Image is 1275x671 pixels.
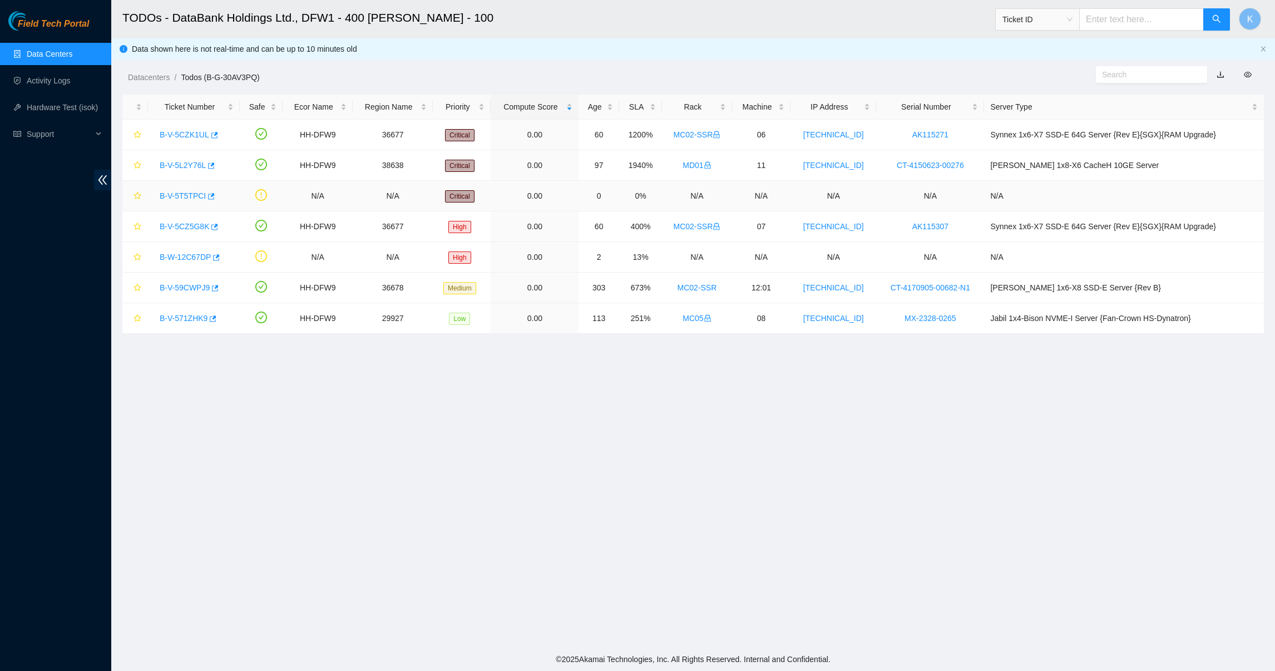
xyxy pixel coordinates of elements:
a: Datacenters [128,73,170,82]
span: search [1212,14,1221,25]
span: exclamation-circle [255,250,267,262]
a: B-V-5CZ5G8K [160,222,209,231]
span: star [134,131,141,140]
a: B-V-59CWPJ9 [160,283,210,292]
a: [TECHNICAL_ID] [803,130,864,139]
td: 0 [579,181,619,211]
td: 29927 [353,303,433,334]
span: check-circle [255,220,267,231]
td: N/A [984,181,1264,211]
span: star [134,223,141,231]
td: 36677 [353,211,433,242]
td: 0.00 [491,181,579,211]
span: close [1260,46,1267,52]
span: Medium [443,282,476,294]
td: 97 [579,150,619,181]
a: Hardware Test (isok) [27,103,98,112]
span: Low [449,313,470,325]
span: check-circle [255,159,267,170]
td: HH-DFW9 [283,120,353,150]
td: Synnex 1x6-X7 SSD-E 64G Server {Rev E}{SGX}{RAM Upgrade} [984,120,1264,150]
span: double-left [94,170,111,190]
td: 36677 [353,120,433,150]
a: CT-4170905-00682-N1 [891,283,970,292]
span: eye [1244,71,1252,78]
td: N/A [876,181,984,211]
span: check-circle [255,281,267,293]
a: MC02-SSRlock [674,130,721,139]
a: AK115271 [912,130,948,139]
a: B-V-5CZK1UL [160,130,209,139]
span: Field Tech Portal [18,19,89,29]
td: [PERSON_NAME] 1x8-X6 CacheH 10GE Server [984,150,1264,181]
button: star [129,279,142,297]
td: HH-DFW9 [283,273,353,303]
td: 12:01 [732,273,791,303]
a: MC05lock [683,314,711,323]
a: B-V-5T5TPCI [160,191,206,200]
a: Data Centers [27,50,72,58]
a: MC02-SSR [678,283,717,292]
td: N/A [790,181,876,211]
input: Enter text here... [1079,8,1204,31]
span: K [1247,12,1253,26]
a: B-W-12C67DP [160,253,211,262]
td: HH-DFW9 [283,303,353,334]
button: K [1239,8,1261,30]
a: MC02-SSRlock [674,222,721,231]
td: N/A [984,242,1264,273]
span: exclamation-circle [255,189,267,201]
button: star [129,126,142,144]
span: star [134,161,141,170]
td: 400% [619,211,662,242]
a: B-V-571ZHK9 [160,314,207,323]
button: close [1260,46,1267,53]
a: Akamai TechnologiesField Tech Portal [8,20,89,34]
td: 08 [732,303,791,334]
footer: © 2025 Akamai Technologies, Inc. All Rights Reserved. Internal and Confidential. [111,648,1275,671]
a: MD01lock [683,161,711,170]
span: Ticket ID [1002,11,1073,28]
span: star [134,284,141,293]
td: N/A [283,242,353,273]
span: Critical [445,190,475,203]
button: star [129,187,142,205]
td: 11 [732,150,791,181]
td: Jabil 1x4-Bison NVME-I Server {Fan-Crown HS-Dynatron} [984,303,1264,334]
td: Synnex 1x6-X7 SSD-E 64G Server {Rev E}{SGX}{RAM Upgrade} [984,211,1264,242]
span: lock [704,161,711,169]
a: Todos (B-G-30AV3PQ) [181,73,259,82]
td: N/A [790,242,876,273]
a: [TECHNICAL_ID] [803,222,864,231]
a: B-V-5L2Y76L [160,161,206,170]
td: N/A [732,181,791,211]
span: star [134,253,141,262]
img: Akamai Technologies [8,11,56,31]
td: N/A [876,242,984,273]
td: HH-DFW9 [283,150,353,181]
span: read [13,130,21,138]
span: lock [713,223,720,230]
a: [TECHNICAL_ID] [803,161,864,170]
td: [PERSON_NAME] 1x6-X8 SSD-E Server {Rev B} [984,273,1264,303]
button: search [1203,8,1230,31]
span: star [134,314,141,323]
span: High [448,221,471,233]
td: 0.00 [491,150,579,181]
a: [TECHNICAL_ID] [803,283,864,292]
td: 0% [619,181,662,211]
a: AK115307 [912,222,948,231]
td: 13% [619,242,662,273]
span: check-circle [255,312,267,323]
span: lock [713,131,720,139]
button: star [129,309,142,327]
td: 60 [579,211,619,242]
input: Search [1102,68,1192,81]
span: star [134,192,141,201]
span: lock [704,314,711,322]
a: [TECHNICAL_ID] [803,314,864,323]
td: 673% [619,273,662,303]
span: Support [27,123,92,145]
td: N/A [283,181,353,211]
button: star [129,218,142,235]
